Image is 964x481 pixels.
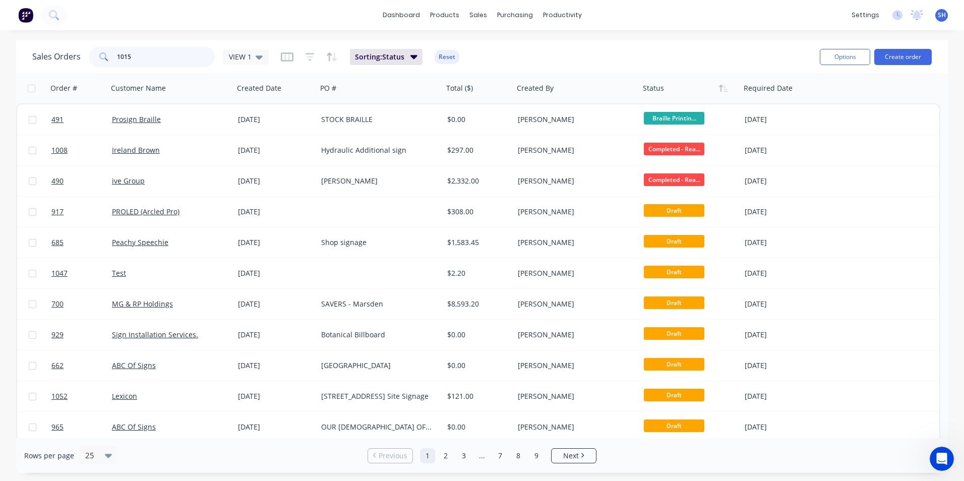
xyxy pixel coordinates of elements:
[518,299,630,309] div: [PERSON_NAME]
[464,8,492,23] div: sales
[745,145,825,155] div: [DATE]
[644,204,704,217] span: Draft
[18,8,33,23] img: Factory
[238,207,313,217] div: [DATE]
[112,237,168,247] a: Peachy Speechie
[518,268,630,278] div: [PERSON_NAME]
[50,83,77,93] div: Order #
[364,448,600,463] ul: Pagination
[745,176,825,186] div: [DATE]
[847,8,884,23] div: settings
[644,266,704,278] span: Draft
[238,145,313,155] div: [DATE]
[238,176,313,186] div: [DATE]
[238,237,313,248] div: [DATE]
[112,176,145,186] a: ive Group
[745,422,825,432] div: [DATE]
[32,52,81,62] h1: Sales Orders
[447,330,507,340] div: $0.00
[563,451,579,461] span: Next
[51,176,64,186] span: 490
[644,173,704,186] span: Completed - Rea...
[368,451,412,461] a: Previous page
[474,448,490,463] a: Jump forward
[447,360,507,371] div: $0.00
[112,360,156,370] a: ABC Of Signs
[51,227,112,258] a: 685
[321,391,433,401] div: [STREET_ADDRESS] Site Signage
[9,309,193,326] textarea: Message…
[447,114,507,125] div: $0.00
[8,58,130,90] div: Hi [PERSON_NAME].What would you like to know?
[16,74,122,84] div: What would you like to know?
[321,145,433,155] div: Hydraulic Additional sign
[517,83,554,93] div: Created By
[321,237,433,248] div: Shop signage
[51,135,112,165] a: 1008
[51,268,68,278] span: 1047
[51,237,64,248] span: 685
[447,176,507,186] div: $2,332.00
[48,330,56,338] button: Upload attachment
[16,221,68,227] div: Maricar • 1h ago
[112,299,173,309] a: MG & RP Holdings
[745,299,825,309] div: [DATE]
[447,299,507,309] div: $8,593.20
[518,207,630,217] div: [PERSON_NAME]
[51,320,112,350] a: 929
[51,350,112,381] a: 662
[112,422,156,432] a: ABC Of Signs
[447,145,507,155] div: $297.00
[447,422,507,432] div: $0.00
[51,330,64,340] span: 929
[238,391,313,401] div: [DATE]
[51,104,112,135] a: 491
[8,98,194,138] div: Sandy says…
[745,360,825,371] div: [DATE]
[51,412,112,442] a: 965
[745,268,825,278] div: [DATE]
[16,330,24,338] button: Emoji picker
[7,4,26,23] button: go back
[644,419,704,432] span: Draft
[173,326,189,342] button: Send a message…
[321,330,433,340] div: Botanical Billboard
[492,8,538,23] div: purchasing
[447,391,507,401] div: $121.00
[518,422,630,432] div: [PERSON_NAME]
[51,299,64,309] span: 700
[644,389,704,401] span: Draft
[538,8,587,23] div: productivity
[518,237,630,248] div: [PERSON_NAME]
[456,448,471,463] a: Page 3
[446,83,473,93] div: Total ($)
[112,114,161,124] a: Prosign Braille
[644,143,704,155] span: Completed - Rea...
[51,289,112,319] a: 700
[435,50,459,64] button: Reset
[745,330,825,340] div: [DATE]
[51,114,64,125] span: 491
[447,207,507,217] div: $308.00
[32,330,40,338] button: Gif picker
[238,330,313,340] div: [DATE]
[49,13,69,23] p: Active
[447,237,507,248] div: $1,583.45
[518,391,630,401] div: [PERSON_NAME]
[117,47,215,67] input: Search...
[552,451,596,461] a: Next page
[744,83,793,93] div: Required Date
[820,49,870,65] button: Options
[425,8,464,23] div: products
[511,448,526,463] a: Page 8
[447,268,507,278] div: $2.20
[350,49,423,65] button: Sorting:Status
[112,330,198,339] a: Sign Installation Services.
[518,360,630,371] div: [PERSON_NAME]
[321,360,433,371] div: [GEOGRAPHIC_DATA]
[29,6,45,22] img: Profile image for Maricar
[518,330,630,340] div: [PERSON_NAME]
[229,51,252,62] span: VIEW 1
[644,296,704,309] span: Draft
[112,268,126,278] a: Test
